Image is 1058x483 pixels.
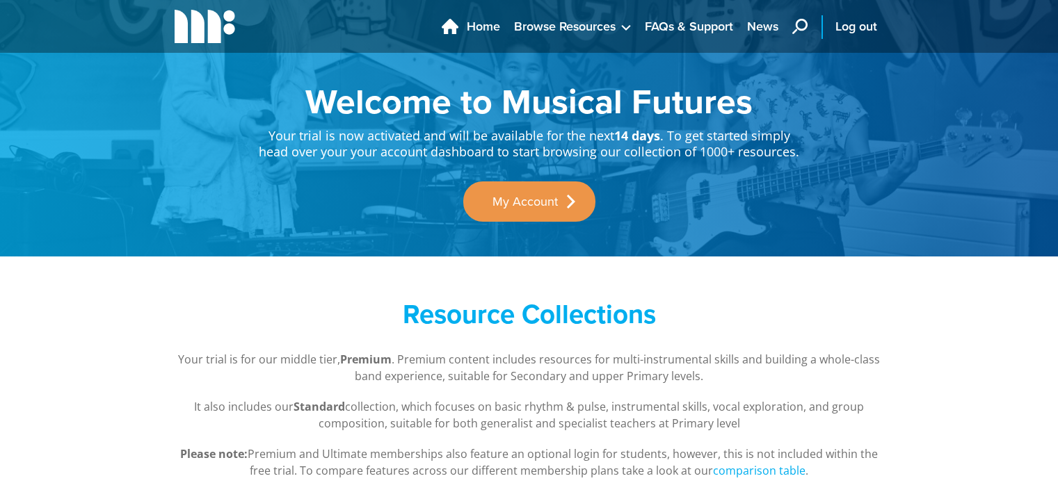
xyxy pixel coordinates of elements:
p: Your trial is for our middle tier, . Premium content includes resources for multi-instrumental sk... [175,351,884,384]
h2: Resource Collections [258,298,801,330]
p: Premium and Ultimate memberships also feature an optional login for students, however, this is no... [175,445,884,479]
span: News [747,17,778,36]
p: It also includes our collection, which focuses on basic rhythm & pulse, instrumental skills, voca... [175,398,884,432]
strong: Please note: [180,446,248,461]
strong: Standard [294,399,345,414]
span: Home [467,17,500,36]
h1: Welcome to Musical Futures [258,83,801,118]
p: Your trial is now activated and will be available for the next . To get started simply head over ... [258,118,801,161]
a: My Account [463,181,595,222]
a: comparison table [713,463,805,479]
span: Browse Resources [514,17,616,36]
span: Log out [835,17,877,36]
span: FAQs & Support [645,17,733,36]
strong: Premium [340,352,392,367]
strong: 14 days [614,127,660,144]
